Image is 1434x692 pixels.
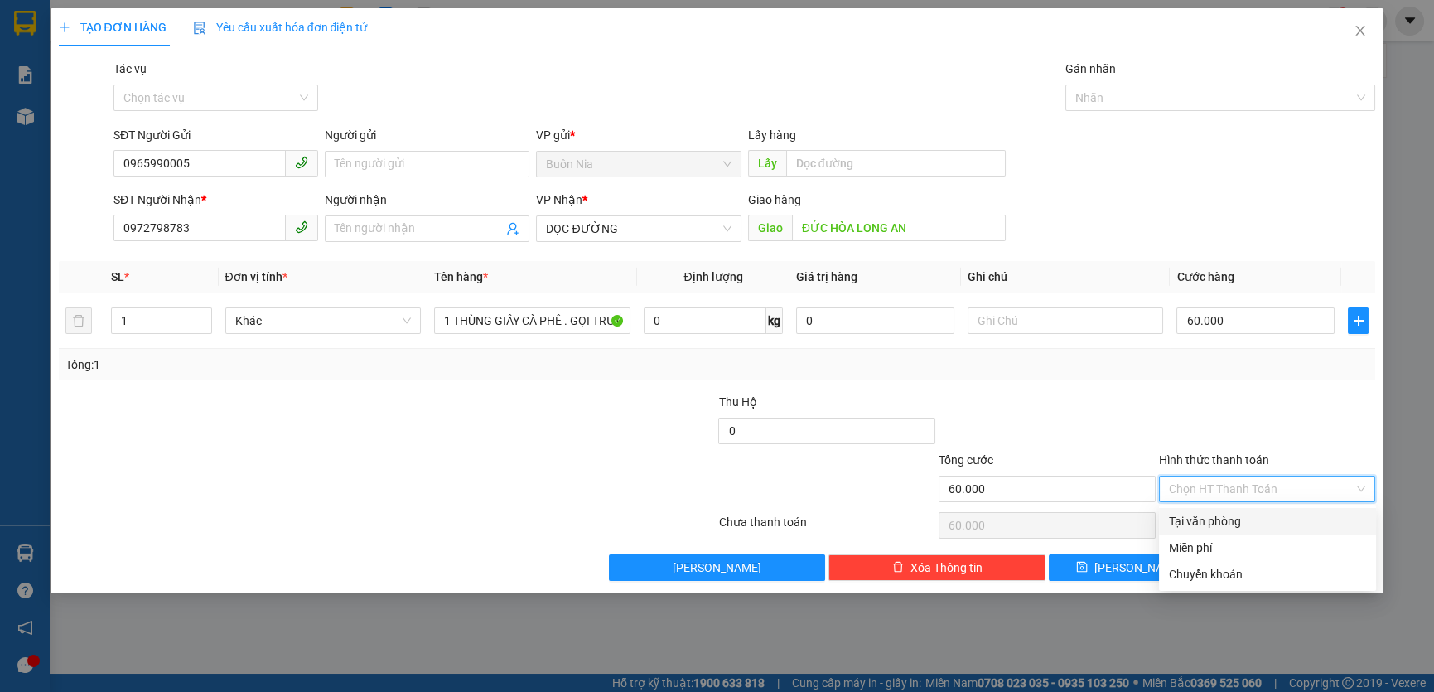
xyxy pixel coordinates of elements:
[718,395,756,409] span: Thu Hộ
[225,270,287,283] span: Đơn vị tính
[193,21,368,34] span: Yêu cầu xuất hóa đơn điện tử
[1065,62,1116,75] label: Gán nhãn
[1076,561,1088,574] span: save
[1176,270,1234,283] span: Cước hàng
[748,128,796,142] span: Lấy hàng
[1169,565,1366,583] div: Chuyển khoản
[111,270,124,283] span: SL
[892,561,904,574] span: delete
[939,453,993,467] span: Tổng cước
[1354,24,1367,37] span: close
[59,22,70,33] span: plus
[1094,559,1183,577] span: [PERSON_NAME]
[968,307,1164,334] input: Ghi Chú
[536,126,741,144] div: VP gửi
[796,307,954,334] input: 0
[113,126,318,144] div: SĐT Người Gửi
[546,216,731,241] span: DỌC ĐƯỜNG
[1337,8,1383,55] button: Close
[748,215,792,241] span: Giao
[113,62,147,75] label: Tác vụ
[546,152,731,177] span: Buôn Nia
[325,126,529,144] div: Người gửi
[1159,453,1269,467] label: Hình thức thanh toán
[193,22,206,35] img: icon
[748,193,801,206] span: Giao hàng
[295,156,308,169] span: phone
[434,307,630,334] input: VD: Bàn, Ghế
[748,150,786,177] span: Lấy
[65,307,92,334] button: delete
[910,559,983,577] span: Xóa Thông tin
[113,191,318,209] div: SĐT Người Nhận
[59,21,167,34] span: TẠO ĐƠN HÀNG
[792,215,1006,241] input: Dọc đường
[1049,554,1210,581] button: save[PERSON_NAME]
[828,554,1045,581] button: deleteXóa Thông tin
[1348,307,1369,334] button: plus
[766,307,783,334] span: kg
[65,356,554,374] div: Tổng: 1
[717,513,937,542] div: Chưa thanh toán
[325,191,529,209] div: Người nhận
[434,270,488,283] span: Tên hàng
[235,308,412,333] span: Khác
[1169,539,1366,557] div: Miễn phí
[506,222,519,235] span: user-add
[536,193,582,206] span: VP Nhận
[1169,512,1366,530] div: Tại văn phòng
[295,220,308,234] span: phone
[961,261,1171,293] th: Ghi chú
[609,554,826,581] button: [PERSON_NAME]
[786,150,1006,177] input: Dọc đường
[683,270,742,283] span: Định lượng
[1349,314,1368,327] span: plus
[673,559,761,577] span: [PERSON_NAME]
[796,270,857,283] span: Giá trị hàng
